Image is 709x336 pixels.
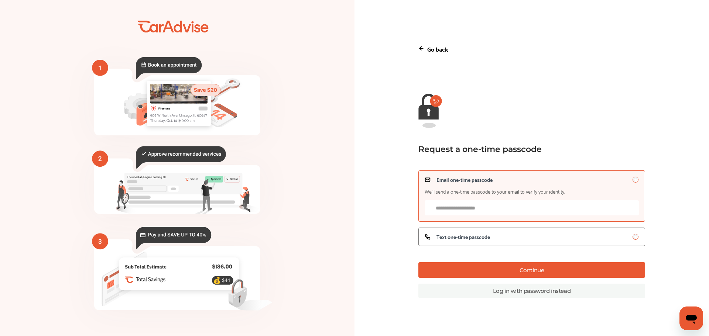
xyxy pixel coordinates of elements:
text: 💰 [213,276,221,284]
span: We’ll send a one-time passcode to your email to verify your identity. [425,188,565,194]
button: Continue [418,262,645,278]
img: icon_email.a11c3263.svg [425,177,431,183]
p: Go back [427,44,448,54]
input: Text one-time passcode [633,234,638,240]
input: Email one-time passcodeWe’ll send a one-time passcode to your email to verify your identity. [633,177,638,183]
img: icon_phone.e7b63c2d.svg [425,234,431,240]
input: Email one-time passcodeWe’ll send a one-time passcode to your email to verify your identity. [425,200,639,215]
iframe: Button to launch messaging window [679,306,703,330]
span: Email one-time passcode [436,177,493,183]
div: Request a one-time passcode [418,144,634,154]
span: Text one-time passcode [436,234,490,240]
a: Log in with password instead [418,284,645,298]
img: magic-link-lock-error.9d88b03f.svg [418,94,442,128]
